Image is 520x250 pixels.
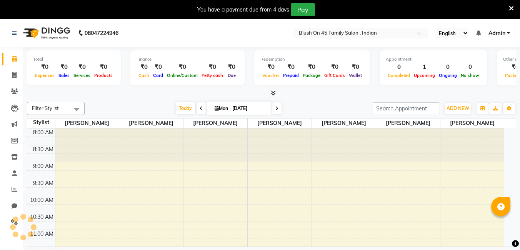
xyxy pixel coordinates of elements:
div: Finance [137,56,238,63]
div: ₹0 [260,63,281,72]
div: ₹0 [33,63,57,72]
span: Upcoming [412,73,437,78]
span: Prepaid [281,73,301,78]
div: ₹0 [72,63,92,72]
div: ₹0 [57,63,72,72]
span: Sales [57,73,72,78]
span: Completed [386,73,412,78]
div: 8:30 AM [32,145,55,153]
div: ₹0 [151,63,165,72]
div: ₹0 [165,63,200,72]
span: [PERSON_NAME] [119,118,183,128]
span: [PERSON_NAME] [440,118,504,128]
div: ₹0 [200,63,225,72]
span: Voucher [260,73,281,78]
div: 10:00 AM [28,196,55,204]
span: Products [92,73,115,78]
div: Total [33,56,115,63]
button: ADD NEW [445,103,471,114]
div: 0 [386,63,412,72]
span: Mon [213,105,230,111]
span: Admin [488,29,505,37]
img: logo [20,22,72,44]
span: Today [176,102,195,114]
div: 10:30 AM [28,213,55,221]
div: Appointment [386,56,481,63]
span: Package [301,73,322,78]
div: ₹0 [322,63,347,72]
span: Online/Custom [165,73,200,78]
button: Pay [291,3,315,16]
div: 1 [412,63,437,72]
span: [PERSON_NAME] [376,118,440,128]
div: Redemption [260,56,364,63]
span: Card [151,73,165,78]
span: ADD NEW [447,105,469,111]
span: Due [226,73,238,78]
div: 0 [459,63,481,72]
span: [PERSON_NAME] [183,118,247,128]
div: 8:00 AM [32,128,55,137]
span: Gift Cards [322,73,347,78]
span: Expenses [33,73,57,78]
div: ₹0 [347,63,364,72]
div: 0 [437,63,459,72]
div: ₹0 [225,63,238,72]
div: 11:00 AM [28,230,55,238]
span: [PERSON_NAME] [312,118,376,128]
span: Services [72,73,92,78]
div: You have a payment due from 4 days [197,6,289,14]
div: ₹0 [301,63,322,72]
span: Filter Stylist [32,105,59,111]
input: Search Appointment [373,102,440,114]
div: ₹0 [92,63,115,72]
div: 9:30 AM [32,179,55,187]
input: 2025-09-01 [230,103,268,114]
div: ₹0 [281,63,301,72]
span: Cash [137,73,151,78]
b: 08047224946 [85,22,118,44]
span: [PERSON_NAME] [55,118,119,128]
div: 9:00 AM [32,162,55,170]
span: [PERSON_NAME] [248,118,312,128]
span: Wallet [347,73,364,78]
div: ₹0 [137,63,151,72]
span: Ongoing [437,73,459,78]
div: Stylist [27,118,55,127]
span: No show [459,73,481,78]
span: Petty cash [200,73,225,78]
